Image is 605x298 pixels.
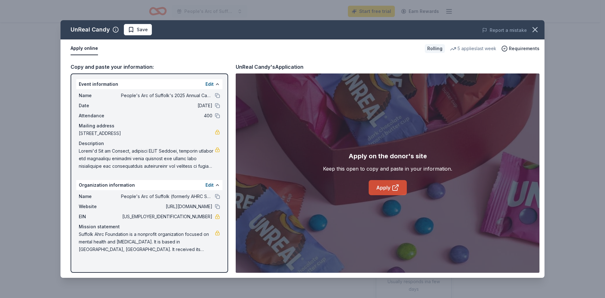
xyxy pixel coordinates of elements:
span: Loremi'd Sit am Consect, adipisci ELIT Seddoei, temporin utlabor etd magnaaliqu enimadmi venia qu... [79,147,215,170]
div: Description [79,140,220,147]
div: UnReal Candy's Application [236,63,303,71]
button: Report a mistake [482,26,527,34]
div: Apply on the donor's site [349,151,427,161]
span: Requirements [509,45,539,52]
span: People's Arc of Suffolk's 2025 Annual Candlelight Ball [121,92,212,99]
span: [US_EMPLOYER_IDENTIFICATION_NUMBER] [121,213,212,220]
div: Keep this open to copy and paste in your information. [323,165,452,172]
div: Copy and paste your information: [71,63,228,71]
span: Name [79,92,121,99]
div: 5 applies last week [450,45,496,52]
a: Apply [369,180,407,195]
span: [STREET_ADDRESS] [79,130,215,137]
span: Website [79,203,121,210]
span: Name [79,193,121,200]
button: Apply online [71,42,98,55]
span: [URL][DOMAIN_NAME] [121,203,212,210]
button: Save [124,24,152,35]
span: Attendance [79,112,121,120]
span: Date [79,102,121,109]
span: [DATE] [121,102,212,109]
div: Mission statement [79,223,220,231]
span: Suffolk Ahrc Foundation is a nonprofit organization focused on mental health and [MEDICAL_DATA]. ... [79,231,215,253]
span: Save [137,26,148,33]
span: People's Arc of Suffolk (formerly AHRC Suffolk) [121,193,212,200]
span: EIN [79,213,121,220]
div: Event information [76,79,222,89]
div: Mailing address [79,122,220,130]
button: Requirements [501,45,539,52]
div: Organization information [76,180,222,190]
button: Edit [205,181,214,189]
div: Rolling [425,44,445,53]
button: Edit [205,80,214,88]
div: UnReal Candy [71,25,110,35]
span: 400 [121,112,212,120]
